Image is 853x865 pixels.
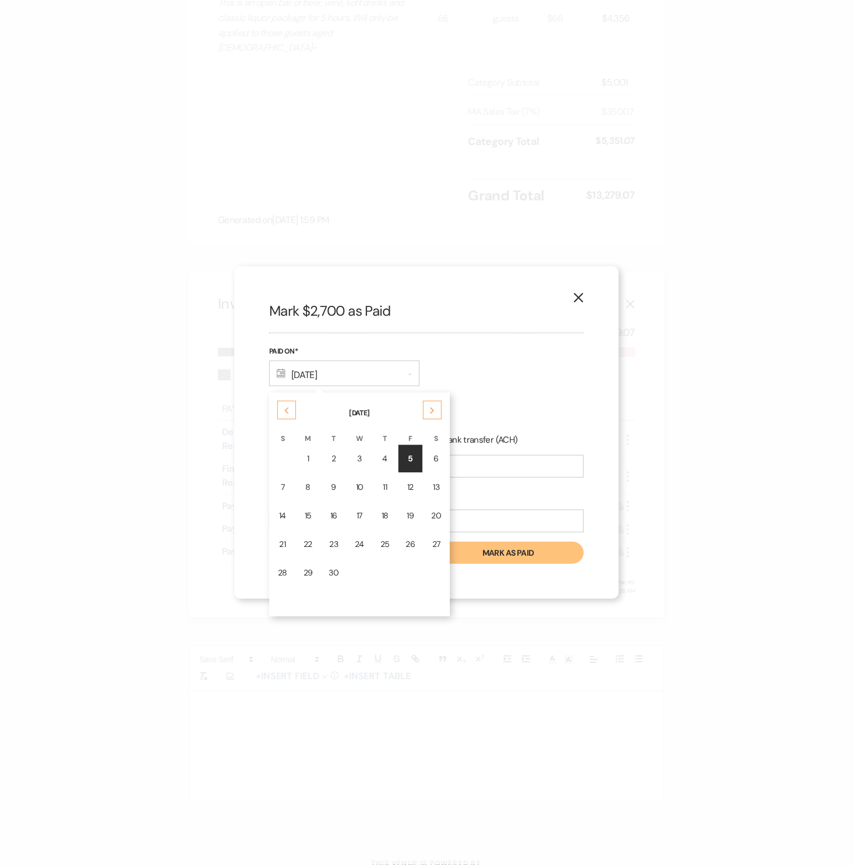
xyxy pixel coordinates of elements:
div: 16 [329,510,339,522]
div: 15 [304,510,313,522]
div: 20 [431,510,441,522]
div: 3 [355,453,364,465]
div: 27 [431,538,441,550]
div: [DATE] [269,361,420,386]
div: 25 [380,538,390,550]
th: S [424,419,449,444]
div: 2 [329,453,339,465]
div: 17 [355,510,364,522]
div: 24 [355,538,364,550]
div: 12 [406,481,415,493]
div: 28 [278,567,287,579]
div: 26 [406,538,415,550]
div: 29 [304,567,313,579]
div: 1 [304,453,313,465]
th: [DATE] [270,394,449,418]
th: W [347,419,372,444]
button: Mark as paid [433,542,584,564]
div: 4 [380,453,390,465]
th: T [321,419,346,444]
th: F [399,419,423,444]
div: 19 [406,510,415,522]
h2: Mark $2,700 as Paid [269,301,584,321]
div: 14 [278,510,287,522]
div: 21 [278,538,287,550]
div: 5 [406,453,415,465]
div: 7 [278,481,287,493]
label: Online bank transfer (ACH) [403,432,518,448]
th: M [296,419,320,444]
div: 23 [329,538,339,550]
th: S [270,419,295,444]
div: 22 [304,538,313,550]
th: T [373,419,397,444]
div: 13 [431,481,441,493]
div: 11 [380,481,390,493]
div: 18 [380,510,390,522]
div: 9 [329,481,339,493]
div: 6 [431,453,441,465]
label: Paid On* [269,345,420,358]
div: 8 [304,481,313,493]
div: 30 [329,567,339,579]
div: 10 [355,481,364,493]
